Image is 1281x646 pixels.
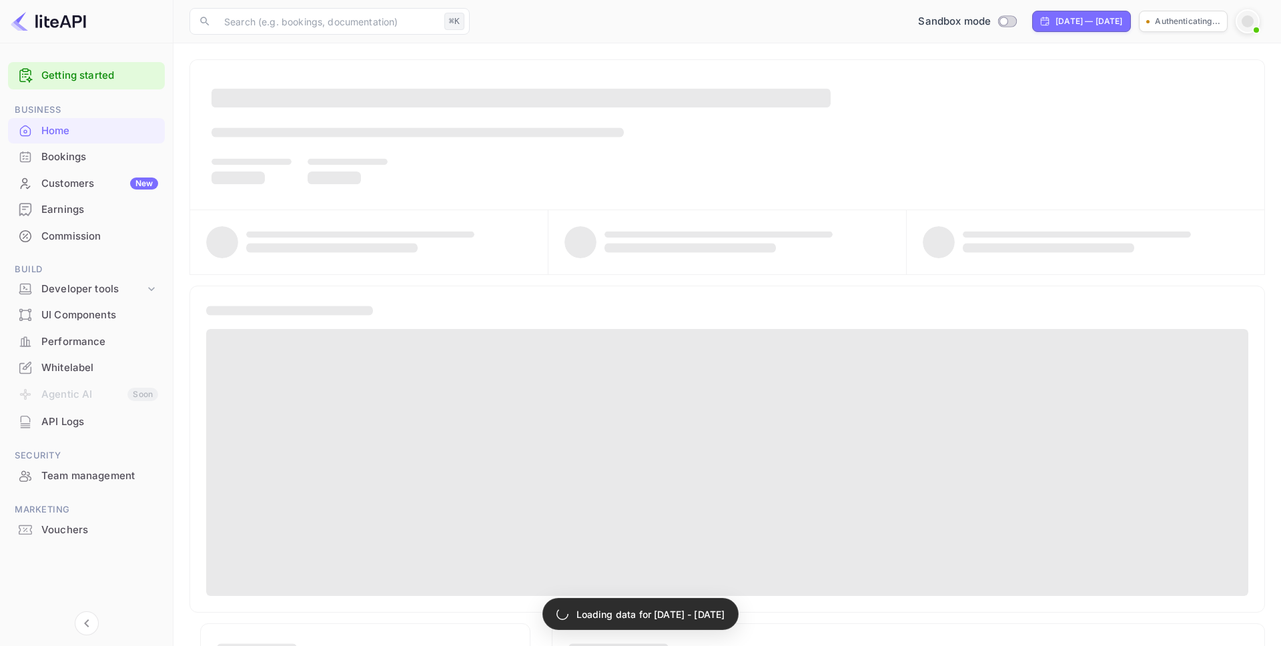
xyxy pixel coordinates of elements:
[8,463,165,488] a: Team management
[8,144,165,170] div: Bookings
[41,149,158,165] div: Bookings
[130,178,158,190] div: New
[8,302,165,328] div: UI Components
[8,448,165,463] span: Security
[8,503,165,517] span: Marketing
[8,355,165,380] a: Whitelabel
[444,13,464,30] div: ⌘K
[41,360,158,376] div: Whitelabel
[8,103,165,117] span: Business
[41,282,145,297] div: Developer tools
[8,118,165,143] a: Home
[8,463,165,489] div: Team management
[41,176,158,192] div: Customers
[8,62,165,89] div: Getting started
[8,171,165,197] div: CustomersNew
[41,523,158,538] div: Vouchers
[41,68,158,83] a: Getting started
[8,517,165,543] div: Vouchers
[576,607,725,621] p: Loading data for [DATE] - [DATE]
[8,329,165,355] div: Performance
[8,197,165,222] a: Earnings
[1155,15,1220,27] p: Authenticating...
[918,14,991,29] span: Sandbox mode
[8,302,165,327] a: UI Components
[8,409,165,434] a: API Logs
[8,171,165,196] a: CustomersNew
[8,144,165,169] a: Bookings
[8,409,165,435] div: API Logs
[216,8,439,35] input: Search (e.g. bookings, documentation)
[8,118,165,144] div: Home
[8,197,165,223] div: Earnings
[11,11,86,32] img: LiteAPI logo
[41,468,158,484] div: Team management
[8,262,165,277] span: Build
[41,123,158,139] div: Home
[913,14,1021,29] div: Switch to Production mode
[41,334,158,350] div: Performance
[1055,15,1122,27] div: [DATE] — [DATE]
[8,224,165,250] div: Commission
[8,329,165,354] a: Performance
[41,229,158,244] div: Commission
[8,517,165,542] a: Vouchers
[75,611,99,635] button: Collapse navigation
[8,278,165,301] div: Developer tools
[41,202,158,218] div: Earnings
[8,355,165,381] div: Whitelabel
[41,308,158,323] div: UI Components
[1032,11,1131,32] div: Click to change the date range period
[41,414,158,430] div: API Logs
[8,224,165,248] a: Commission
